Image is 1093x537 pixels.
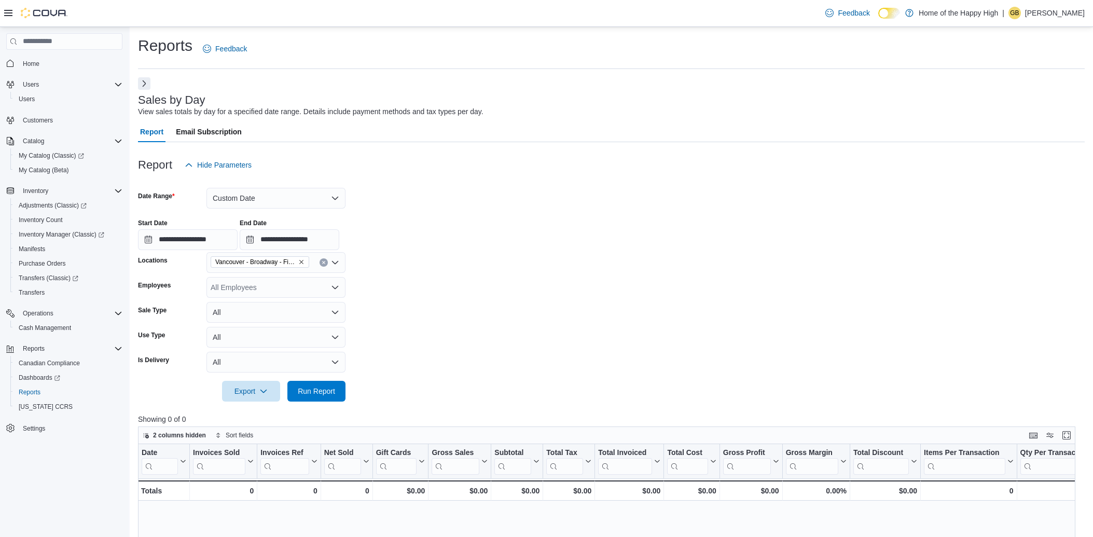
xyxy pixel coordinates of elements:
button: Manifests [10,242,127,256]
a: Adjustments (Classic) [15,199,91,212]
button: Total Discount [853,448,917,474]
a: Transfers (Classic) [15,272,82,284]
div: Total Invoiced [598,448,652,458]
div: Total Tax [546,448,583,458]
div: 0.00% [786,485,847,497]
button: Export [222,381,280,402]
button: Inventory [2,184,127,198]
span: Cash Management [19,324,71,332]
button: Invoices Sold [193,448,254,474]
span: Canadian Compliance [15,357,122,369]
label: End Date [240,219,267,227]
span: Dashboards [19,374,60,382]
div: $0.00 [598,485,660,497]
button: Reports [10,385,127,400]
h3: Report [138,159,172,171]
div: Invoices Ref [260,448,309,474]
button: Users [10,92,127,106]
span: My Catalog (Beta) [15,164,122,176]
button: Total Tax [546,448,591,474]
span: Inventory [23,187,48,195]
div: Items Per Transaction [924,448,1005,458]
button: Total Invoiced [598,448,660,474]
a: Inventory Manager (Classic) [15,228,108,241]
span: Feedback [215,44,247,54]
span: Washington CCRS [15,401,122,413]
div: Date [142,448,178,474]
button: Gross Sales [432,448,488,474]
p: Showing 0 of 0 [138,414,1085,424]
input: Press the down key to open a popover containing a calendar. [138,229,238,250]
a: Transfers [15,286,49,299]
span: Settings [19,421,122,434]
span: [US_STATE] CCRS [19,403,73,411]
div: $0.00 [432,485,488,497]
button: Net Sold [324,448,369,474]
button: Keyboard shortcuts [1027,429,1040,442]
div: Net Sold [324,448,361,474]
div: Gross Sales [432,448,479,458]
button: Custom Date [206,188,345,209]
p: | [1002,7,1004,19]
div: $0.00 [376,485,425,497]
span: Reports [23,345,45,353]
button: Transfers [10,285,127,300]
div: 0 [924,485,1014,497]
div: Giovanna Barros [1008,7,1021,19]
a: Inventory Manager (Classic) [10,227,127,242]
span: Home [19,57,122,70]
button: Clear input [320,258,328,267]
div: $0.00 [667,485,716,497]
button: Inventory [19,185,52,197]
span: My Catalog (Classic) [19,152,84,160]
button: Open list of options [331,258,339,267]
span: Vancouver - Broadway - Fire & Flower [215,257,296,267]
div: Gross Profit [723,448,771,458]
span: Purchase Orders [19,259,66,268]
button: All [206,327,345,348]
span: Customers [19,114,122,127]
button: Reports [19,342,49,355]
a: Customers [19,114,57,127]
button: Remove Vancouver - Broadway - Fire & Flower from selection in this group [298,259,305,265]
button: Catalog [2,134,127,148]
button: Hide Parameters [181,155,256,175]
a: Canadian Compliance [15,357,84,369]
span: Transfers [19,288,45,297]
button: Users [2,77,127,92]
button: 2 columns hidden [139,429,210,442]
button: Enter fullscreen [1060,429,1073,442]
button: Date [142,448,186,474]
button: Gross Profit [723,448,779,474]
div: Total Invoiced [598,448,652,474]
div: View sales totals by day for a specified date range. Details include payment methods and tax type... [138,106,483,117]
button: All [206,302,345,323]
div: Total Tax [546,448,583,474]
span: Catalog [23,137,44,145]
span: Hide Parameters [197,160,252,170]
div: Gift Cards [376,448,417,458]
a: Reports [15,386,45,398]
span: Users [19,78,122,91]
button: Customers [2,113,127,128]
label: Sale Type [138,306,167,314]
button: Display options [1044,429,1056,442]
span: Sort fields [226,431,253,439]
span: Manifests [19,245,45,253]
button: Items Per Transaction [924,448,1014,474]
a: Transfers (Classic) [10,271,127,285]
div: $0.00 [546,485,591,497]
div: Invoices Sold [193,448,245,458]
span: Inventory Manager (Classic) [15,228,122,241]
span: Settings [23,424,45,433]
button: Gross Margin [786,448,847,474]
a: Dashboards [15,371,64,384]
span: Transfers (Classic) [19,274,78,282]
a: Dashboards [10,370,127,385]
span: Report [140,121,163,142]
input: Press the down key to open a popover containing a calendar. [240,229,339,250]
div: 0 [324,485,369,497]
button: Subtotal [494,448,539,474]
label: Use Type [138,331,165,339]
span: Cash Management [15,322,122,334]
